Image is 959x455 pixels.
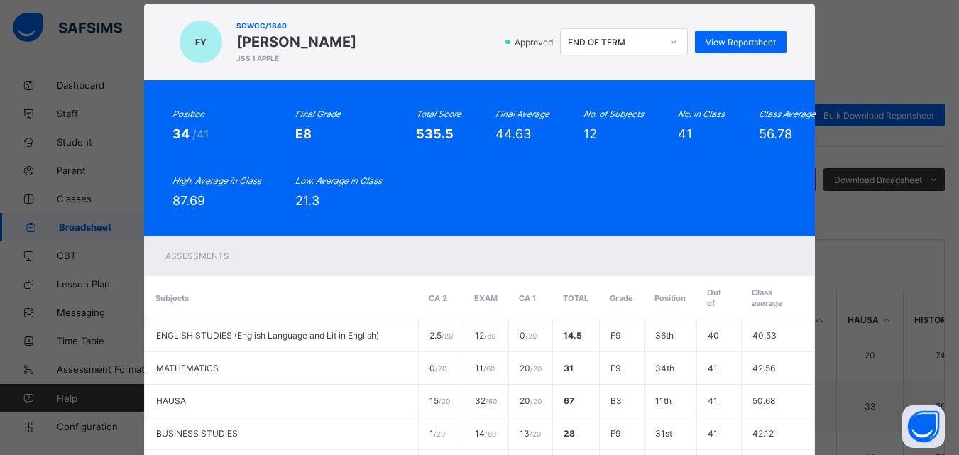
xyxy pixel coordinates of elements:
span: 41 [708,363,718,373]
span: 11 [475,363,495,373]
span: 36th [655,330,674,341]
span: CA 1 [519,293,536,303]
span: / 60 [483,364,495,373]
span: Out of [707,287,721,308]
i: Final Grade [295,109,341,119]
span: 31 [564,363,574,373]
span: / 20 [439,397,450,405]
span: 41 [708,395,718,406]
span: / 20 [530,364,542,373]
span: / 60 [484,331,495,340]
span: 41 [708,428,718,439]
span: 0 [429,363,446,373]
span: BUSINESS STUDIES [156,428,238,439]
span: 11th [655,395,672,406]
span: 15 [429,395,450,406]
span: 44.63 [495,126,531,141]
span: Assessments [165,251,229,261]
span: 20 [520,363,542,373]
span: 40 [708,330,719,341]
i: Class Average [759,109,816,119]
i: Total Score [416,109,461,119]
span: 2.5 [429,330,453,341]
span: 1 [429,428,445,439]
i: No. of Subjects [583,109,644,119]
span: 87.69 [172,193,205,208]
span: View Reportsheet [706,37,776,48]
span: CA 2 [429,293,447,303]
span: F9 [610,428,620,439]
span: / 20 [530,397,542,405]
span: HAUSA [156,395,186,406]
span: / 60 [485,429,496,438]
i: Final Average [495,109,549,119]
span: JSS 1 APPLE [236,54,356,62]
button: Open asap [902,405,945,448]
span: B3 [610,395,622,406]
span: 28 [564,428,575,439]
span: /41 [192,127,209,141]
span: Approved [513,37,557,48]
span: Class average [752,287,783,308]
span: F9 [610,363,620,373]
i: Low. Average in Class [295,175,382,186]
span: ENGLISH STUDIES (English Language and Lit in English) [156,330,379,341]
span: Subjects [155,293,189,303]
span: 42.12 [752,428,774,439]
span: 14 [475,428,496,439]
span: [PERSON_NAME] [236,33,356,50]
span: EXAM [474,293,498,303]
span: / 60 [486,397,497,405]
span: 20 [520,395,542,406]
span: 535.5 [416,126,454,141]
i: No. in Class [678,109,725,119]
span: 13 [520,428,541,439]
span: 31st [655,428,672,439]
span: Total [563,293,588,303]
div: END OF TERM [568,37,662,48]
span: FY [195,37,207,48]
span: F9 [610,330,620,341]
span: 32 [475,395,497,406]
span: / 20 [525,331,537,340]
span: / 20 [435,364,446,373]
span: 21.3 [295,193,319,208]
span: / 20 [442,331,453,340]
i: Position [172,109,204,119]
span: E8 [295,126,312,141]
span: Position [654,293,686,303]
span: 42.56 [752,363,775,373]
span: / 20 [530,429,541,438]
span: 14.5 [564,330,582,341]
span: / 20 [434,429,445,438]
span: 40.53 [752,330,777,341]
span: SOWCC/1840 [236,21,356,30]
span: 12 [583,126,597,141]
span: 0 [520,330,537,341]
span: MATHEMATICS [156,363,219,373]
span: 34 [172,126,192,141]
span: 12 [475,330,495,341]
span: Grade [610,293,633,303]
span: 56.78 [759,126,792,141]
span: 50.68 [752,395,775,406]
span: 34th [655,363,674,373]
i: High. Average in Class [172,175,261,186]
span: 41 [678,126,692,141]
span: 67 [564,395,574,406]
